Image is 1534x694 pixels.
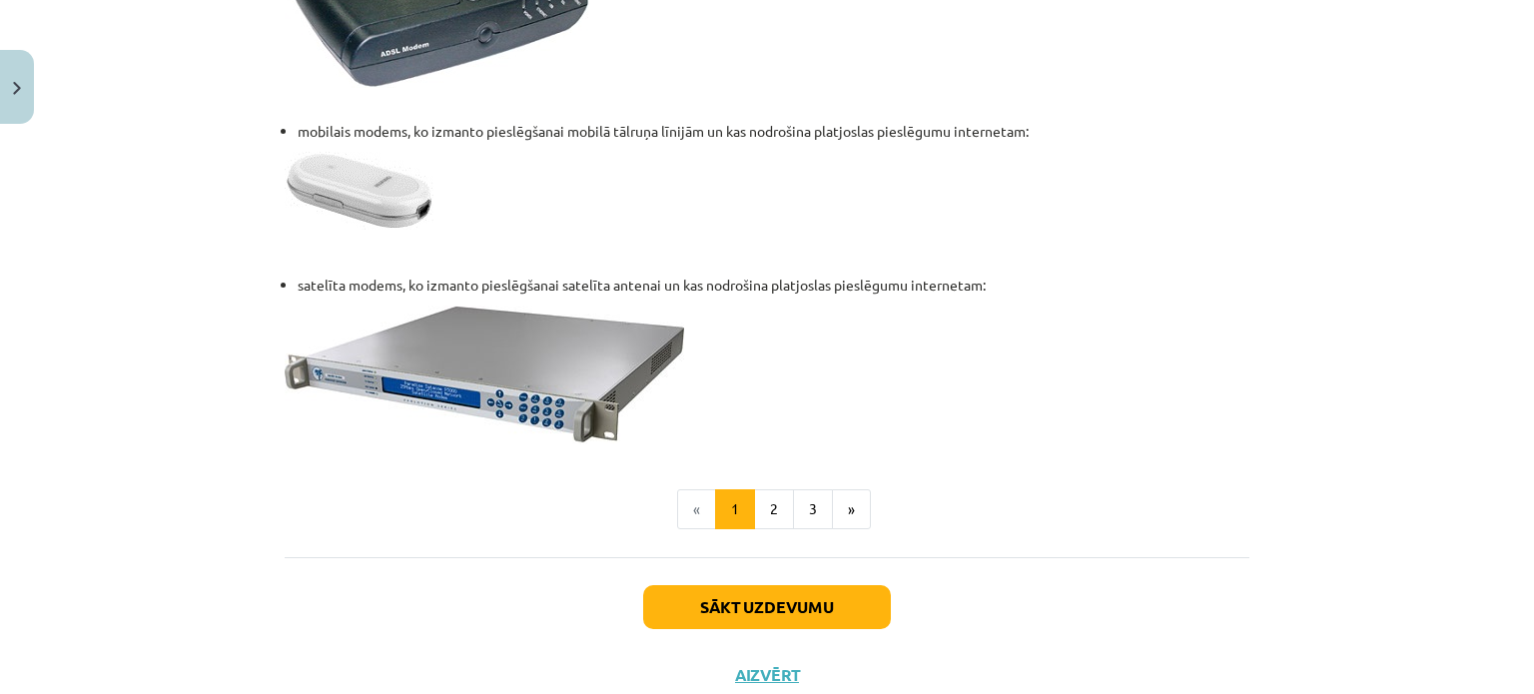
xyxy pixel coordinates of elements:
[729,665,805,685] button: Aizvērt
[793,489,833,529] button: 3
[285,489,1249,529] nav: Page navigation example
[13,82,21,95] img: icon-close-lesson-0947bae3869378f0d4975bcd49f059093ad1ed9edebbc8119c70593378902aed.svg
[298,275,1249,296] li: satelīta modems, ko izmanto pieslēgšanai satelīta antenai un kas nodrošina platjoslas pieslēgumu ...
[643,585,891,629] button: Sākt uzdevumu
[285,152,433,230] img: 6
[298,121,1249,142] li: mobilais modems, ko izmanto pieslēgšanai mobilā tālruņa līnijām un kas nodrošina platjoslas piesl...
[715,489,755,529] button: 1
[754,489,794,529] button: 2
[832,489,871,529] button: »
[285,306,684,444] img: 6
